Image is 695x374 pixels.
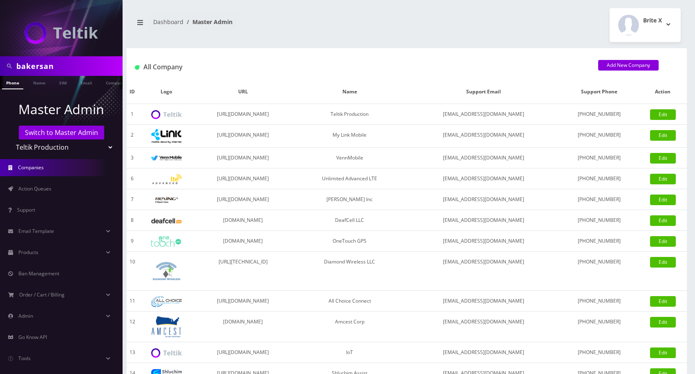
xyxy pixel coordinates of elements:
span: Products [18,249,38,256]
a: Name [29,76,49,89]
a: Edit [650,109,676,120]
td: 6 [127,168,138,189]
a: Add New Company [598,60,659,71]
td: [EMAIL_ADDRESS][DOMAIN_NAME] [408,148,559,168]
input: Search in Company [16,58,121,74]
a: Phone [2,76,23,89]
h2: Brite X [643,17,662,24]
td: OneTouch GPS [291,231,408,252]
td: [EMAIL_ADDRESS][DOMAIN_NAME] [408,342,559,363]
td: [URL][DOMAIN_NAME] [195,104,291,125]
td: 1 [127,104,138,125]
h1: All Company [135,63,586,71]
span: Admin [18,312,33,319]
img: All Choice Connect [151,296,182,307]
a: Edit [650,317,676,328]
td: [PHONE_NUMBER] [559,125,639,148]
td: [EMAIL_ADDRESS][DOMAIN_NAME] [408,168,559,189]
img: All Company [135,65,139,70]
td: [PHONE_NUMBER] [559,104,639,125]
td: [URL][DOMAIN_NAME] [195,168,291,189]
td: IoT [291,342,408,363]
td: VennMobile [291,148,408,168]
span: Email Template [18,228,54,235]
td: [DOMAIN_NAME] [195,231,291,252]
a: Edit [650,236,676,247]
a: Edit [650,296,676,307]
td: 13 [127,342,138,363]
td: [PHONE_NUMBER] [559,210,639,231]
span: Go Know API [18,334,47,341]
td: [EMAIL_ADDRESS][DOMAIN_NAME] [408,125,559,148]
td: 2 [127,125,138,148]
td: [URL][TECHNICAL_ID] [195,252,291,291]
td: [EMAIL_ADDRESS][DOMAIN_NAME] [408,252,559,291]
nav: breadcrumb [133,13,401,37]
td: [PHONE_NUMBER] [559,148,639,168]
span: Action Queues [18,185,51,192]
a: Edit [650,195,676,205]
td: [PHONE_NUMBER] [559,312,639,342]
td: [EMAIL_ADDRESS][DOMAIN_NAME] [408,291,559,312]
th: URL [195,80,291,104]
a: Edit [650,174,676,184]
td: 9 [127,231,138,252]
img: Rexing Inc [151,196,182,204]
a: Dashboard [153,18,183,26]
td: 7 [127,189,138,210]
td: [URL][DOMAIN_NAME] [195,189,291,210]
td: 3 [127,148,138,168]
th: Logo [138,80,194,104]
span: Support [17,206,35,213]
img: Amcest Corp [151,316,182,338]
img: DeafCell LLC [151,218,182,224]
img: Diamond Wireless LLC [151,256,182,286]
th: ID [127,80,138,104]
td: 12 [127,312,138,342]
img: VennMobile [151,155,182,161]
th: Name [291,80,408,104]
li: Master Admin [183,18,232,26]
th: Support Phone [559,80,639,104]
td: [URL][DOMAIN_NAME] [195,125,291,148]
td: [EMAIL_ADDRESS][DOMAIN_NAME] [408,189,559,210]
td: [PHONE_NUMBER] [559,231,639,252]
th: Support Email [408,80,559,104]
img: OneTouch GPS [151,236,182,247]
th: Action [639,80,687,104]
a: Company [102,76,129,89]
img: My Link Mobile [151,129,182,143]
a: Edit [650,257,676,268]
td: All Choice Connect [291,291,408,312]
td: [EMAIL_ADDRESS][DOMAIN_NAME] [408,231,559,252]
td: 10 [127,252,138,291]
img: Unlimited Advanced LTE [151,174,182,184]
td: [PHONE_NUMBER] [559,252,639,291]
span: Companies [18,164,44,171]
img: IoT [151,348,182,358]
a: Email [76,76,96,89]
td: [DOMAIN_NAME] [195,312,291,342]
td: [URL][DOMAIN_NAME] [195,148,291,168]
a: Switch to Master Admin [19,126,104,139]
span: Tools [18,355,31,362]
a: Edit [650,130,676,141]
td: [PHONE_NUMBER] [559,342,639,363]
td: [PHONE_NUMBER] [559,189,639,210]
img: Teltik Production [151,110,182,120]
span: Ban Management [18,270,59,277]
td: [DOMAIN_NAME] [195,210,291,231]
td: [PERSON_NAME] Inc [291,189,408,210]
td: [EMAIL_ADDRESS][DOMAIN_NAME] [408,210,559,231]
td: [PHONE_NUMBER] [559,291,639,312]
a: Edit [650,347,676,358]
td: DeafCell LLC [291,210,408,231]
a: Edit [650,215,676,226]
td: Amcest Corp [291,312,408,342]
img: Teltik Production [25,22,98,44]
td: [EMAIL_ADDRESS][DOMAIN_NAME] [408,104,559,125]
a: SIM [55,76,71,89]
td: 11 [127,291,138,312]
td: [URL][DOMAIN_NAME] [195,342,291,363]
td: My Link Mobile [291,125,408,148]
